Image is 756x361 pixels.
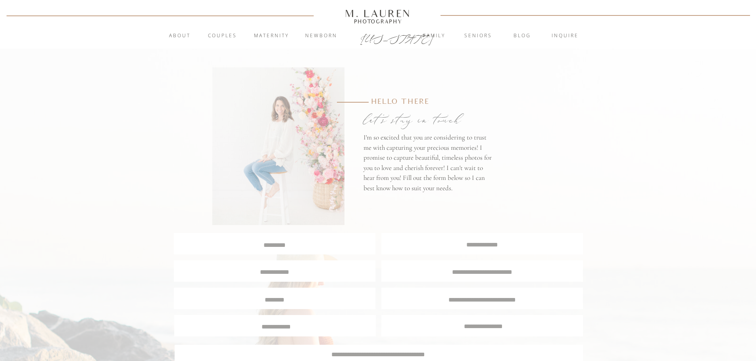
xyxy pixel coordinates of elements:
[364,109,494,130] p: let's stay in touch
[501,32,544,40] a: blog
[371,96,473,109] p: Hello there
[360,32,396,42] a: [US_STATE]
[364,132,494,200] p: I'm so excited that you are considering to trust me with capturing your precious memories! I prom...
[413,32,456,40] a: Family
[457,32,500,40] a: Seniors
[342,19,415,23] a: Photography
[201,32,244,40] a: Couples
[321,9,435,18] a: M. Lauren
[250,32,293,40] a: Maternity
[300,32,343,40] a: Newborn
[544,32,587,40] a: inquire
[165,32,195,40] a: About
